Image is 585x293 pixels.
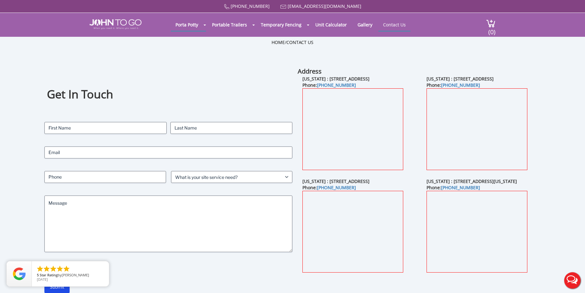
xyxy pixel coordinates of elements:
b: Phone: [427,82,480,88]
input: Last Name [170,122,293,134]
a: Temporary Fencing [256,19,306,31]
li:  [56,265,64,273]
a: Contact Us [286,39,313,45]
span: [DATE] [37,277,48,282]
a: [EMAIL_ADDRESS][DOMAIN_NAME] [288,3,361,9]
h1: Get In Touch [47,87,290,102]
img: cart a [486,19,496,28]
input: Submit [44,281,70,293]
a: [PHONE_NUMBER] [317,82,356,88]
li:  [36,265,44,273]
a: [PHONE_NUMBER] [441,82,480,88]
li:  [49,265,57,273]
b: [US_STATE] : [STREET_ADDRESS] [302,178,370,184]
b: Phone: [302,185,356,191]
b: [US_STATE] : [STREET_ADDRESS] [302,76,370,82]
b: [US_STATE] : [STREET_ADDRESS][US_STATE] [427,178,517,184]
a: Home [272,39,285,45]
b: [US_STATE] : [STREET_ADDRESS] [427,76,494,82]
b: Phone: [427,185,480,191]
span: 5 [37,273,39,277]
img: Call [224,4,229,9]
img: JOHN to go [89,19,141,29]
li:  [63,265,70,273]
img: Mail [280,5,286,9]
a: [PHONE_NUMBER] [441,185,480,191]
a: Gallery [353,19,377,31]
a: [PHONE_NUMBER] [317,185,356,191]
li:  [43,265,50,273]
a: Contact Us [378,19,410,31]
a: [PHONE_NUMBER] [231,3,270,9]
span: by [37,273,104,278]
b: Address [298,67,322,75]
b: Phone: [302,82,356,88]
span: Star Rating [40,273,58,277]
span: [PERSON_NAME] [62,273,89,277]
input: Email [44,146,293,158]
span: (0) [488,23,496,36]
button: Live Chat [560,268,585,293]
ul: / [272,39,313,46]
a: Portable Trailers [207,19,252,31]
input: First Name [44,122,167,134]
label: CAPTCHA [44,265,293,271]
img: Review Rating [13,268,26,280]
a: Porta Potty [171,19,203,31]
input: Phone [44,171,166,183]
a: Unit Calculator [311,19,352,31]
